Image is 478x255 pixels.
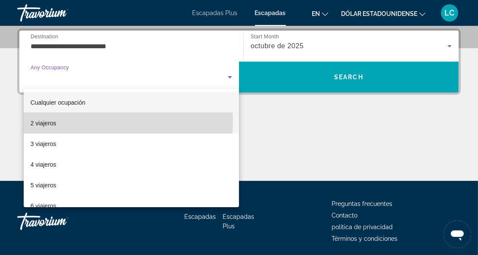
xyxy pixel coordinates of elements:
font: Cualquier ocupación [31,99,86,106]
iframe: Botón para iniciar la ventana de mensajería [444,221,471,248]
font: 5 viajeros [31,182,56,189]
font: 2 viajeros [31,120,56,127]
font: 4 viajeros [31,161,56,168]
font: 3 viajeros [31,140,56,147]
font: 6 viajeros [31,202,56,209]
